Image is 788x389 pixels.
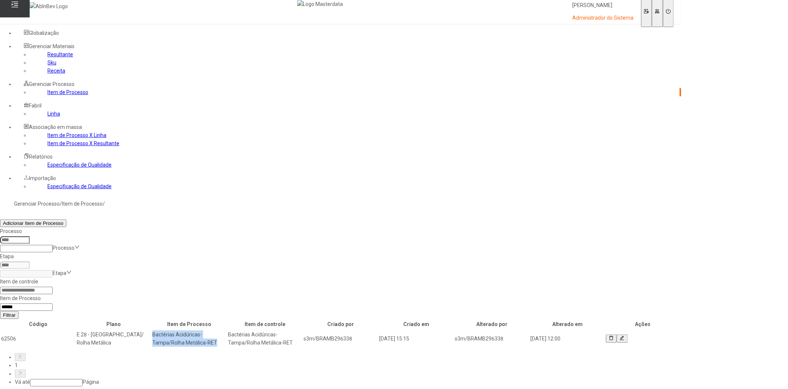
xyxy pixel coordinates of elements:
td: s3m/BRAMB296338 [454,330,529,347]
a: Linha [47,111,60,117]
li: Página anterior [15,353,681,361]
th: Código [1,320,76,329]
a: Resultante [47,51,73,57]
th: Criado por [303,320,378,329]
span: Gerenciar Processo [29,81,75,87]
th: Alterado em [530,320,605,329]
th: Item de Processo [152,320,227,329]
li: 1 [15,361,681,369]
a: Especificação de Qualidade [47,183,112,189]
span: Filtrar [3,312,16,318]
td: s3m/BRAMB296338 [303,330,378,347]
th: Plano [76,320,151,329]
span: Importação [29,175,56,181]
th: Criado em [379,320,454,329]
nz-select-placeholder: Etapa [53,270,66,276]
span: Associação em massa [29,124,82,130]
nz-select-placeholder: Processo [53,245,75,251]
a: 1 [15,362,18,368]
li: Próxima página [15,369,681,378]
th: Ações [606,320,681,329]
p: [PERSON_NAME] [572,2,634,9]
a: Sku [47,60,56,66]
nz-breadcrumb-separator: / [103,201,105,207]
td: Bactérias Acidúricas-Tampa/Rolha Metálica-RET [152,330,227,347]
a: Item de Processo [47,89,88,95]
td: 62506 [1,330,76,347]
th: Alterado por [454,320,529,329]
a: Especificação de Qualidade [47,162,112,168]
div: Vá até Página [15,378,681,386]
td: [DATE] 15:15 [379,330,454,347]
a: Item de Processo [62,201,103,207]
span: Fabril [29,103,42,109]
td: [DATE] 12:00 [530,330,605,347]
p: Administrador do Sistema [572,14,634,22]
a: Item de Processo X Resultante [47,140,119,146]
span: Globalização [29,30,59,36]
span: Relatórios [29,154,53,160]
a: Item de Processo X Linha [47,132,106,138]
a: Receita [47,68,65,74]
td: Bactérias Acidúricas-Tampa/Rolha Metálica-RET [228,330,302,347]
nz-breadcrumb-separator: / [60,201,62,207]
td: E.28 - [GEOGRAPHIC_DATA]/ Rolha Metálica [76,330,151,347]
th: Item de controle [228,320,302,329]
img: AbInBev Logo [30,2,68,10]
span: Adicionar Item de Processo [3,220,63,226]
span: Gerenciar Materiais [29,43,75,49]
a: Gerenciar Processo [14,201,60,207]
